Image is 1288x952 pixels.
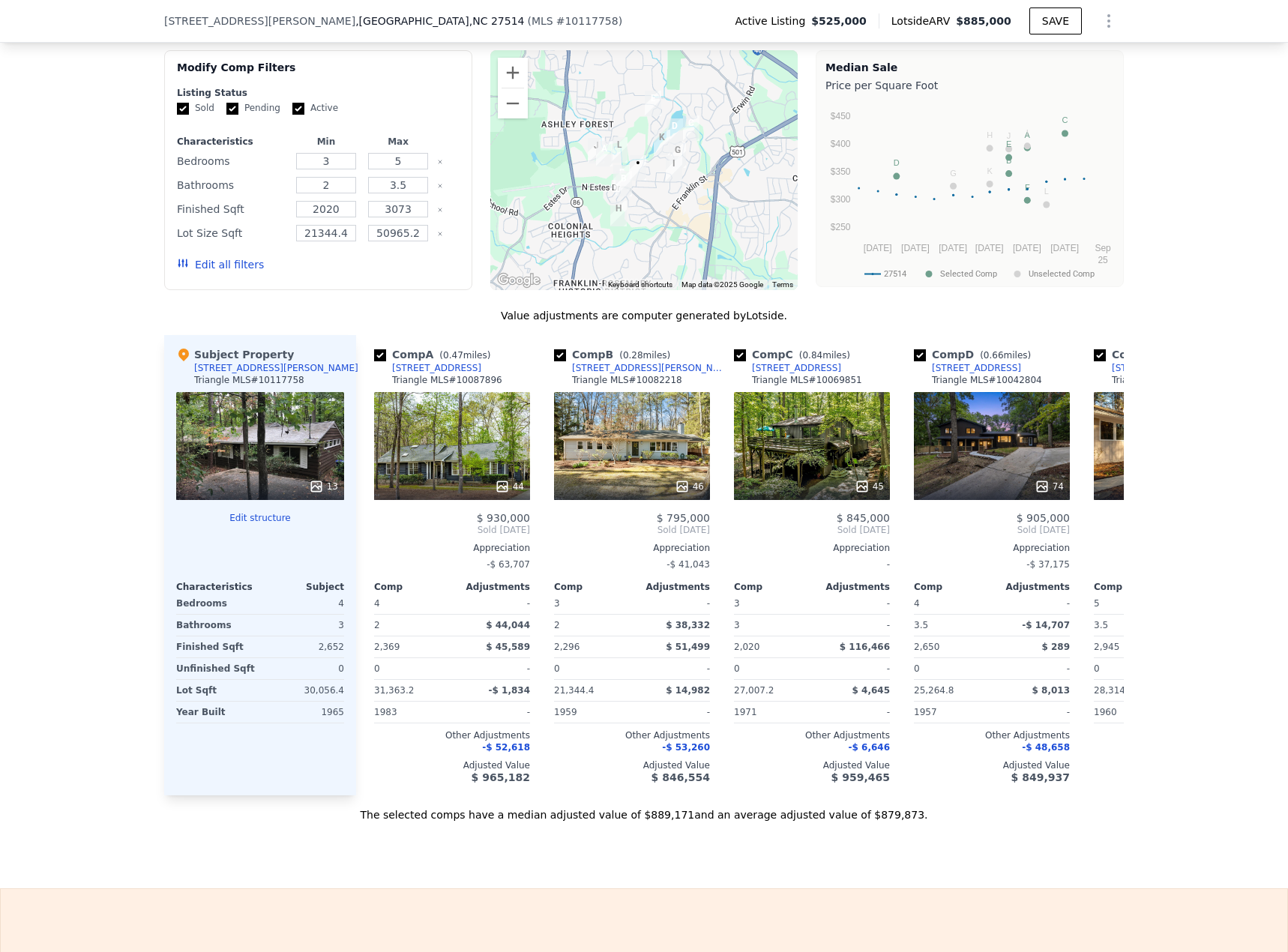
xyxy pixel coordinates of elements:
div: 1960 [1094,702,1169,723]
div: Triangle MLS # 10042804 [932,374,1042,386]
span: 3 [734,598,740,609]
span: ( miles) [974,350,1037,361]
text: [DATE] [975,243,1004,253]
div: 420 Ridgecrest Dr [660,112,689,150]
div: Min [293,136,359,148]
span: 5 [1094,598,1100,609]
div: Subject Property [176,347,294,362]
span: $ 846,554 [651,771,710,783]
span: Sold [DATE] [914,524,1070,536]
div: Median Sale [825,60,1114,75]
div: ( ) [527,13,622,28]
div: A chart. [825,96,1114,283]
div: Comp A [374,347,496,362]
span: -$ 53,260 [662,742,710,753]
div: Adjusted Value [1094,759,1250,771]
div: [STREET_ADDRESS] [1112,362,1201,374]
div: Listing Status [177,87,460,99]
span: [STREET_ADDRESS][PERSON_NAME] [164,13,355,28]
div: Comp D [914,347,1037,362]
div: 212 May Ct [663,136,692,174]
a: [STREET_ADDRESS][PERSON_NAME] [554,362,728,374]
div: - [815,615,890,636]
div: Comp C [734,347,856,362]
input: Pending [226,103,238,115]
div: 1965 [263,702,344,723]
div: [STREET_ADDRESS] [392,362,481,374]
span: 0.28 [623,350,643,361]
span: -$ 6,646 [849,742,890,753]
div: 30,056.4 [263,680,344,701]
span: 2,945 [1094,642,1119,652]
span: 0.84 [802,350,822,361]
div: Adjustments [992,581,1070,593]
div: 3.5 [1094,615,1169,636]
a: [STREET_ADDRESS] [734,362,841,374]
span: -$ 41,043 [666,559,710,570]
text: D [894,158,900,167]
div: 4 [263,593,344,614]
span: $ 845,000 [837,512,890,524]
text: [DATE] [901,243,930,253]
div: Comp B [554,347,676,362]
text: L [1044,187,1049,196]
text: K [987,166,993,175]
button: Edit structure [176,512,344,524]
div: [STREET_ADDRESS] [752,362,841,374]
span: -$ 14,707 [1022,620,1070,630]
button: Edit all filters [177,257,264,272]
div: 1516 Cumberland Rd [607,159,636,196]
div: Comp [734,581,812,593]
text: $350 [831,166,851,177]
span: Sold [DATE] [374,524,530,536]
div: 3.5 [914,615,989,636]
span: $ 51,499 [666,642,710,652]
div: 2100 Tadley Dr [677,109,705,147]
div: - [995,658,1070,679]
div: - [455,593,530,614]
span: $ 116,466 [840,642,890,652]
span: -$ 48,658 [1022,742,1070,753]
span: Lotside ARV [891,13,956,28]
div: Comp [1094,581,1172,593]
span: ( miles) [433,350,496,361]
text: Selected Comp [940,269,997,279]
div: - [995,702,1070,723]
div: Price per Square Foot [825,75,1114,96]
span: $ 14,982 [666,685,710,696]
a: Open this area in Google Maps (opens a new window) [494,271,544,290]
span: $ 930,000 [477,512,530,524]
label: Pending [226,102,280,115]
div: - [635,658,710,679]
span: $525,000 [811,13,867,28]
span: $ 965,182 [472,771,530,783]
span: MLS [532,15,553,27]
div: Triangle MLS # 10087896 [392,374,502,386]
div: Triangle MLS # 10117758 [194,374,304,386]
div: 1957 [914,702,989,723]
button: Clear [437,183,443,189]
span: Sold [DATE] [734,524,890,536]
span: 0 [914,663,920,674]
div: Finished Sqft [176,636,257,657]
div: 412 N Elliott Rd [624,149,652,187]
div: 221 Huntington Dr [582,132,610,169]
div: Other Adjustments [914,729,1070,741]
span: , [GEOGRAPHIC_DATA] [355,13,524,28]
span: Active Listing [735,13,811,28]
div: Bedrooms [177,151,287,172]
div: Modify Comp Filters [177,60,460,87]
span: 28,314 [1094,685,1125,696]
div: Year Built [176,702,257,723]
div: 0 [263,658,344,679]
span: Sold [DATE] [1094,524,1250,536]
input: Sold [177,103,189,115]
span: 0.66 [984,350,1004,361]
div: Comp [374,581,452,593]
span: 0 [1094,663,1100,674]
div: Appreciation [1094,542,1250,554]
span: 21,344.4 [554,685,594,696]
div: The selected comps have a median adjusted value of $889,171 and an average adjusted value of $879... [164,795,1124,822]
div: Unfinished Sqft [176,658,257,679]
div: Adjusted Value [734,759,890,771]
